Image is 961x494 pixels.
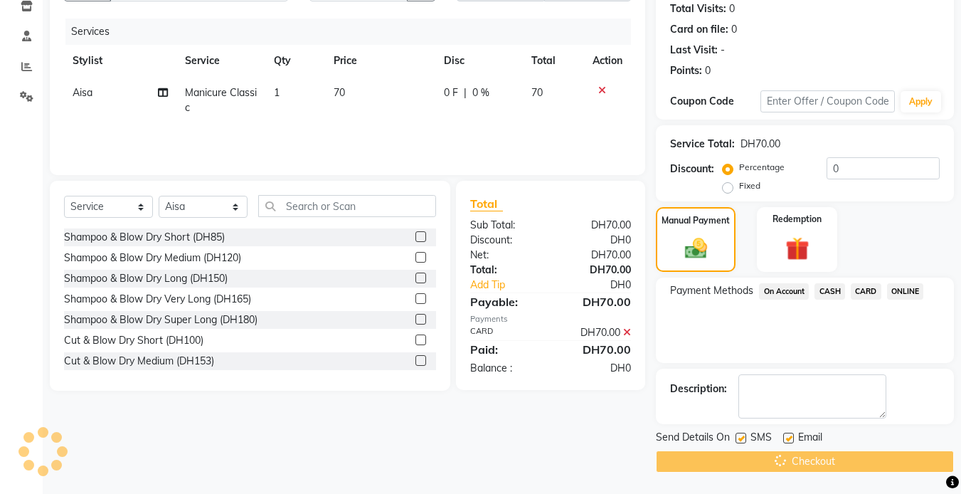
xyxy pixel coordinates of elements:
[670,22,728,37] div: Card on file:
[470,313,631,325] div: Payments
[798,430,822,448] span: Email
[731,22,737,37] div: 0
[258,195,436,217] input: Search or Scan
[551,248,642,263] div: DH70.00
[778,234,817,263] img: _gift.svg
[460,263,551,278] div: Total:
[670,137,735,152] div: Service Total:
[662,214,730,227] label: Manual Payment
[584,45,631,77] th: Action
[325,45,435,77] th: Price
[814,283,845,300] span: CASH
[759,283,809,300] span: On Account
[334,86,345,99] span: 70
[566,278,642,293] div: DH0
[901,91,941,112] button: Apply
[265,45,325,77] th: Qty
[551,218,642,233] div: DH70.00
[721,43,725,58] div: -
[460,325,551,340] div: CARD
[670,94,760,109] div: Coupon Code
[435,45,523,77] th: Disc
[729,1,735,16] div: 0
[176,45,266,77] th: Service
[65,19,642,45] div: Services
[444,85,458,100] span: 0 F
[670,382,727,396] div: Description:
[670,1,726,16] div: Total Visits:
[64,354,214,369] div: Cut & Blow Dry Medium (DH153)
[670,162,714,177] div: Discount:
[705,63,711,78] div: 0
[460,361,551,376] div: Balance :
[531,86,543,99] span: 70
[851,283,881,300] span: CARD
[64,230,225,245] div: Shampoo & Blow Dry Short (DH85)
[772,213,822,226] label: Redemption
[760,90,895,112] input: Enter Offer / Coupon Code
[64,292,251,307] div: Shampoo & Blow Dry Very Long (DH165)
[470,196,503,211] span: Total
[274,86,280,99] span: 1
[64,45,176,77] th: Stylist
[739,161,785,174] label: Percentage
[678,236,714,261] img: _cash.svg
[887,283,924,300] span: ONLINE
[670,63,702,78] div: Points:
[670,283,753,298] span: Payment Methods
[460,248,551,263] div: Net:
[464,85,467,100] span: |
[73,86,92,99] span: Aisa
[460,218,551,233] div: Sub Total:
[739,179,760,192] label: Fixed
[551,341,642,358] div: DH70.00
[64,251,241,266] div: Shampoo & Blow Dry Medium (DH120)
[670,43,718,58] div: Last Visit:
[64,333,203,348] div: Cut & Blow Dry Short (DH100)
[551,233,642,248] div: DH0
[185,86,257,114] span: Manicure Classic
[551,361,642,376] div: DH0
[523,45,585,77] th: Total
[551,325,642,340] div: DH70.00
[460,293,551,310] div: Payable:
[64,312,257,327] div: Shampoo & Blow Dry Super Long (DH180)
[740,137,780,152] div: DH70.00
[460,278,566,293] a: Add Tip
[656,430,730,448] span: Send Details On
[460,341,551,358] div: Paid:
[472,85,489,100] span: 0 %
[551,293,642,310] div: DH70.00
[64,271,228,286] div: Shampoo & Blow Dry Long (DH150)
[460,233,551,248] div: Discount:
[551,263,642,278] div: DH70.00
[750,430,772,448] span: SMS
